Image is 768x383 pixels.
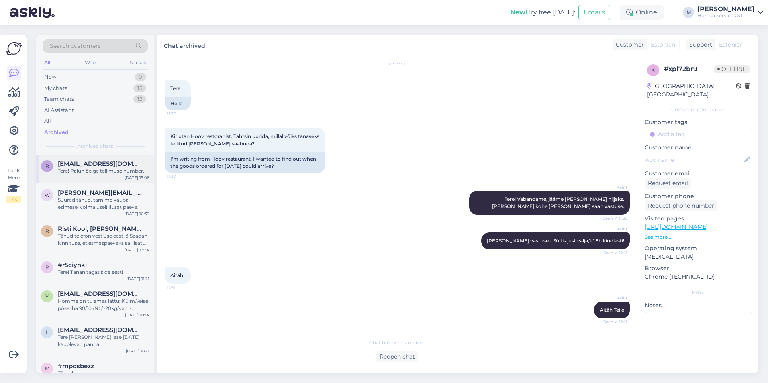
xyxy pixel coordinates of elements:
[645,223,708,230] a: [URL][DOMAIN_NAME]
[697,6,754,12] div: [PERSON_NAME]
[58,160,141,167] span: romancygol@gmail.com
[652,67,655,73] span: x
[58,326,141,334] span: laagrikool.moldre@daily.ee
[58,370,149,377] div: Tänud.
[645,178,691,189] div: Request email
[45,192,50,198] span: w
[45,365,49,371] span: m
[58,334,149,348] div: Tere [PERSON_NAME] lase [DATE] kauplevad panna.
[77,143,113,150] span: Archived chats
[58,261,87,269] span: #r5ciynki
[43,57,52,68] div: All
[645,234,752,241] p: See more ...
[125,175,149,181] div: [DATE] 15:08
[170,272,183,278] span: Aitäh
[127,276,149,282] div: [DATE] 11:21
[170,133,321,147] span: Kirjutan Hoov restoranist. Tahtsin uurida, millal võiks tänaseks tellitud [PERSON_NAME] saabuda?
[6,41,22,56] img: Askly Logo
[597,250,627,256] span: Seen ✓ 11:41
[58,363,94,370] span: #mpdsbezz
[44,106,74,114] div: AI Assistant
[645,169,752,178] p: Customer email
[510,8,527,16] b: New!
[620,5,664,20] div: Online
[645,264,752,273] p: Browser
[686,41,712,49] div: Support
[44,128,69,136] div: Archived
[645,143,752,152] p: Customer name
[125,312,149,318] div: [DATE] 10:14
[58,167,149,175] div: Tere! Palun öelge tellimuse number.
[645,128,752,140] input: Add a tag
[167,111,197,117] span: 11:36
[645,253,752,261] p: [MEDICAL_DATA]
[369,339,426,346] span: Chat has been archived
[45,163,49,169] span: r
[133,95,146,103] div: 12
[44,84,67,92] div: My chats
[44,95,74,103] div: Team chats
[597,215,627,221] span: Seen ✓ 11:39
[510,8,575,17] div: Try free [DATE]:
[597,226,627,232] span: Kairit
[83,57,97,68] div: Web
[45,264,49,270] span: r
[46,329,49,335] span: l
[135,73,146,81] div: 0
[167,284,197,290] span: 11:41
[683,7,694,18] div: M
[645,106,752,113] div: Customer information
[597,319,627,325] span: Seen ✓ 11:41
[165,97,191,110] div: Hello
[126,348,149,354] div: [DATE] 18:21
[6,167,21,203] div: Look Here
[167,173,197,179] span: 11:37
[697,12,754,19] div: Horeca Service OÜ
[58,189,141,196] span: walker.jene1331@gmail.com
[647,82,736,99] div: [GEOGRAPHIC_DATA], [GEOGRAPHIC_DATA]
[164,39,205,50] label: Chat archived
[645,244,752,253] p: Operating system
[645,214,752,223] p: Visited pages
[170,85,180,91] span: Tere
[664,64,714,74] div: # xpl72br9
[58,269,149,276] div: Tere! Tänan tagasiside eest!
[50,42,101,50] span: Search customers
[44,117,51,125] div: All
[58,232,149,247] div: Tänud telefonivestluse eest! :) Saadan kinnituse, et esmaspäevaks sai lisatud 8pk Kamapallid 150g...
[597,184,627,190] span: Kairit
[487,238,624,244] span: [PERSON_NAME] vastuse - Sõitis just välja,1-1,5h kindlasti!
[645,273,752,281] p: Chrome [TECHNICAL_ID]
[714,65,750,73] span: Offline
[128,57,148,68] div: Socials
[600,307,624,313] span: Aitäh Teile
[645,301,752,310] p: Notes
[45,228,49,234] span: R
[597,295,627,301] span: Kairit
[58,297,149,312] div: Homme on tulemas lattu: Külm.Veise põseliha 90/10 /NL/~20kg/vac. - pakendi suurus 2-2,5kg. Teile ...
[697,6,763,19] a: [PERSON_NAME]Horeca Service OÜ
[645,289,752,296] div: Extra
[6,196,21,203] div: 1 / 3
[719,41,743,49] span: Estonian
[645,118,752,126] p: Customer tags
[645,155,743,164] input: Add name
[125,247,149,253] div: [DATE] 13:34
[645,192,752,200] p: Customer phone
[58,196,149,211] div: Suured tänud, tarnime kauba esimesel võimalusel! Ilusat päeva jätku!
[492,196,625,209] span: Tere! Vabandame, jääme [PERSON_NAME] hiljaks. [PERSON_NAME] kohe [PERSON_NAME] saan vastuse.
[44,73,56,81] div: New
[645,200,717,211] div: Request phone number
[165,152,325,173] div: I'm writing from Hoov restaurant. I wanted to find out when the goods ordered for [DATE] could ar...
[45,293,49,299] span: v
[133,84,146,92] div: 15
[578,5,610,20] button: Emails
[58,290,141,297] span: vita-jax@mail.ru
[613,41,644,49] div: Customer
[376,351,418,362] div: Reopen chat
[125,211,149,217] div: [DATE] 10:39
[58,225,141,232] span: Risti Kool, Lääne-Harju Vallavalitsus
[651,41,675,49] span: Estonian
